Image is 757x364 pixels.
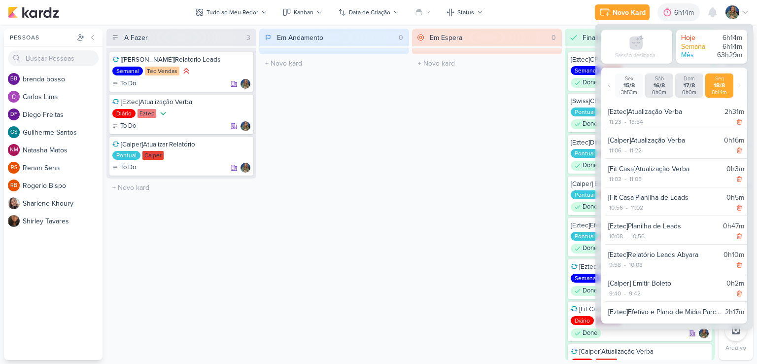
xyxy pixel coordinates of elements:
div: Responsável: Isabella Gutierres [241,163,250,173]
div: 0h10m [723,250,744,260]
div: Pontual [571,149,599,158]
p: Done [583,78,597,88]
div: 0h2m [726,278,744,289]
div: Sessão desligada... [615,52,658,59]
div: [Fit Casa]Atualização Verba [608,164,723,174]
div: 15/8 [617,82,641,89]
div: - [624,203,630,212]
div: 18/8 [707,82,731,89]
div: Guilherme Santos [8,126,20,138]
div: 10:56 [630,232,646,241]
div: 2h17m [725,307,744,317]
div: 16/8 [647,82,671,89]
div: D i e g o F r e i t a s [23,109,103,120]
div: Responsável: Isabella Gutierres [241,79,250,89]
img: Isabella Gutierres [725,5,739,19]
div: - [622,260,628,269]
div: Rogerio Bispo [8,180,20,191]
p: GS [10,130,17,135]
div: [Swiss]CPL [571,97,709,106]
div: 0 [395,33,407,43]
div: Pessoas [8,33,75,42]
div: - [622,175,628,183]
div: 11:02 [608,175,622,183]
div: 13:54 [628,117,644,126]
div: Done [571,244,601,254]
div: 6h14m [674,7,697,18]
div: 10:08 [628,260,644,269]
button: Novo Kard [595,4,650,20]
div: A Fazer [124,33,148,43]
div: 9:58 [608,260,622,269]
div: Semana [681,42,711,51]
div: Done [571,119,601,129]
img: Carlos Lima [8,91,20,103]
div: Prioridade Alta [181,66,191,76]
p: Done [583,286,597,296]
img: Isabella Gutierres [699,328,709,338]
div: Done [571,328,601,338]
input: + Novo kard [414,56,560,71]
div: [Fit Casa]Atualização Verba [571,305,709,314]
div: [Eztec]Atualização Verba [608,107,721,117]
div: 0 [548,33,560,43]
div: 2h31m [724,107,744,117]
div: 10:08 [608,232,624,241]
div: [Eztec]Relatório Leads Abyara [571,262,709,271]
div: Done [571,78,601,88]
div: [Fit Casa]Planilha de Leads [608,192,723,203]
div: Prioridade Baixa [158,109,168,118]
div: C a r l o s L i m a [23,92,103,102]
div: To Do [112,163,136,173]
div: [Eztec]Planilha de Leads [608,221,719,231]
div: Semanal [112,67,143,75]
p: To Do [120,121,136,131]
div: 0h0m [647,89,671,96]
div: R o g e r i o B i s p o [23,181,103,191]
div: R e n a n S e n a [23,163,103,173]
input: + Novo kard [261,56,407,71]
div: Responsável: Isabella Gutierres [241,121,250,131]
div: Dom [677,75,701,82]
div: Calper [142,151,164,160]
p: To Do [120,163,136,173]
div: Tec Vendas [145,67,179,75]
div: 11:05 [628,175,643,183]
div: 6h14m [707,89,731,96]
div: 0h47m [723,221,744,231]
div: S h i r l e y T a v a r e s [23,216,103,226]
div: 11:02 [630,203,644,212]
div: Diário [112,109,136,118]
p: DF [10,112,17,117]
p: RB [10,183,17,188]
p: To Do [120,79,136,89]
div: Renan Sena [8,162,20,174]
div: Hoje [681,34,711,42]
div: To Do [112,79,136,89]
div: Responsável: Isabella Gutierres [699,328,709,338]
div: - [622,146,628,155]
div: Semanal [571,66,601,75]
div: Diário [571,316,594,325]
div: Pontual [112,151,140,160]
div: 10:56 [608,203,624,212]
div: brenda bosso [8,73,20,85]
div: Done [571,161,601,171]
p: Arquivo [725,343,746,352]
img: Isabella Gutierres [241,163,250,173]
img: Isabella Gutierres [241,79,250,89]
div: N a t a s h a M a t o s [23,145,103,155]
div: 0h16m [724,135,744,146]
div: [Eztec]Diferença Efetivo [571,138,709,147]
div: [Eztec]Efetivo e Plano de Mídia Parcial [571,221,709,230]
div: Novo Kard [613,7,646,18]
div: 11:22 [628,146,643,155]
div: - [622,289,628,298]
div: Done [571,202,601,212]
div: 11:06 [608,146,622,155]
div: [Tec Vendas]Relatório Leads [112,55,250,64]
div: [Eztec]Atualização Verba [112,98,250,107]
p: Done [583,119,597,129]
div: Pontual [571,190,599,199]
div: 6h14m [713,42,742,51]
